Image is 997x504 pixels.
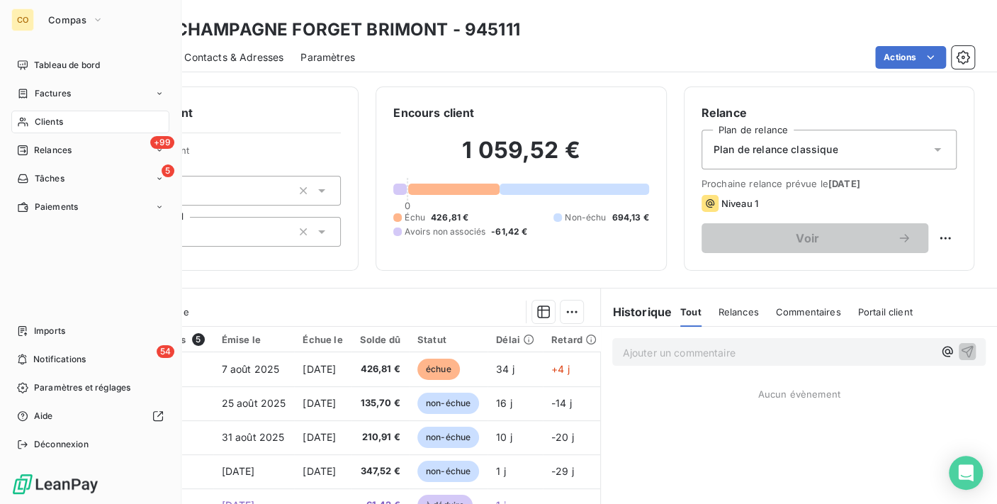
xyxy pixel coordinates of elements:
h3: SARL CHAMPAGNE FORGET BRIMONT - 945111 [125,17,520,43]
span: Paramètres [300,50,355,65]
span: Relances [34,144,72,157]
span: [DATE] [303,431,336,443]
span: [DATE] [303,363,336,375]
span: non-échue [417,393,479,414]
span: 16 j [496,397,512,409]
span: Compas [48,14,86,26]
h2: 1 059,52 € [393,136,648,179]
span: -14 j [551,397,572,409]
span: [DATE] [303,465,336,477]
span: Avoirs non associés [405,225,485,238]
span: Aide [34,410,53,422]
span: Factures [35,87,71,100]
span: Prochaine relance prévue le [702,178,957,189]
span: 5 [192,333,205,346]
span: Non-échu [565,211,606,224]
span: Tout [680,306,702,318]
span: 426,81 € [360,362,400,376]
span: +4 j [551,363,570,375]
span: non-échue [417,427,479,448]
span: -61,42 € [491,225,527,238]
h6: Historique [601,303,672,320]
a: Aide [11,405,169,427]
span: Clients [35,116,63,128]
span: Commentaires [776,306,841,318]
span: Imports [34,325,65,337]
span: Déconnexion [34,438,89,451]
span: 31 août 2025 [222,431,285,443]
div: Échue le [303,334,342,345]
img: Logo LeanPay [11,473,99,495]
span: 210,91 € [360,430,400,444]
span: Notifications [33,353,86,366]
span: Tâches [35,172,64,185]
button: Voir [702,223,928,253]
span: échue [417,359,460,380]
span: +99 [150,136,174,149]
span: -20 j [551,431,574,443]
span: Paramètres et réglages [34,381,130,394]
span: 1 j [496,465,505,477]
span: 54 [157,345,174,358]
div: Émise le [222,334,286,345]
span: [DATE] [222,465,255,477]
span: Aucun évènement [758,388,840,400]
span: 694,13 € [612,211,648,224]
span: 426,81 € [431,211,468,224]
span: Contacts & Adresses [184,50,283,65]
span: Plan de relance classique [714,142,838,157]
span: 25 août 2025 [222,397,286,409]
span: 5 [162,164,174,177]
span: non-échue [417,461,479,482]
h6: Relance [702,104,957,121]
div: Retard [551,334,597,345]
span: Niveau 1 [721,198,758,209]
span: 7 août 2025 [222,363,280,375]
span: [DATE] [303,397,336,409]
div: Délai [496,334,534,345]
span: 10 j [496,431,512,443]
span: 34 j [496,363,514,375]
span: 135,70 € [360,396,400,410]
h6: Encours client [393,104,474,121]
h6: Informations client [86,104,341,121]
span: 0 [405,200,410,211]
span: Voir [719,233,897,244]
div: Solde dû [360,334,400,345]
span: Propriétés Client [114,145,341,164]
div: Statut [417,334,479,345]
span: 347,52 € [360,464,400,478]
span: [DATE] [828,178,860,189]
span: Relances [719,306,759,318]
div: CO [11,9,34,31]
span: Portail client [858,306,913,318]
span: Échu [405,211,425,224]
span: Tableau de bord [34,59,100,72]
span: Paiements [35,201,78,213]
span: -29 j [551,465,574,477]
button: Actions [875,46,946,69]
div: Open Intercom Messenger [949,456,983,490]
